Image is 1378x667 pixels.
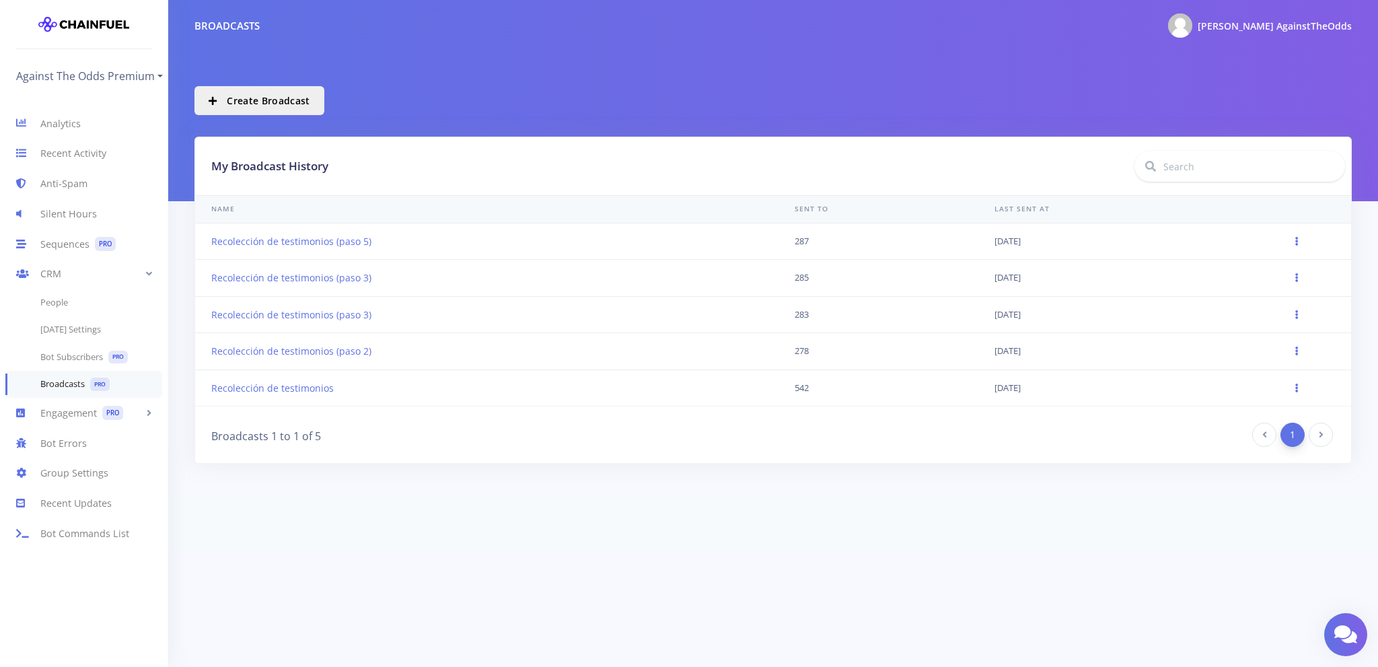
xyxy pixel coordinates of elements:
[211,157,1124,175] h3: My Broadcast History
[778,196,978,223] th: Sent To
[195,196,778,223] th: Name
[211,345,371,357] a: Recolección de testimonios (paso 2)
[778,260,978,297] td: 285
[778,296,978,333] td: 283
[211,235,371,248] a: Recolección de testimonios (paso 5)
[978,196,1243,223] th: Last Sent At
[778,223,978,260] td: 287
[227,94,310,107] span: Create Broadcast
[1198,20,1352,32] span: [PERSON_NAME] AgainstTheOdds
[778,333,978,370] td: 278
[1163,151,1345,182] input: Search
[102,406,123,420] span: PRO
[978,296,1243,333] td: [DATE]
[211,271,371,284] a: Recolección de testimonios (paso 3)
[1280,423,1305,447] a: 1
[108,351,128,364] span: PRO
[1157,11,1352,40] a: @David_AgainstTheOdds Photo [PERSON_NAME] AgainstTheOdds
[16,65,163,87] a: Against The Odds Premium
[978,223,1243,260] td: [DATE]
[1168,13,1192,38] img: @David_AgainstTheOdds Photo
[38,11,129,38] img: chainfuel-logo
[978,333,1243,370] td: [DATE]
[5,371,162,398] a: BroadcastsPRO
[194,86,324,115] button: Create Broadcast
[95,237,116,251] span: PRO
[211,308,371,321] a: Recolección de testimonios (paso 3)
[978,260,1243,297] td: [DATE]
[194,18,260,34] div: Broadcasts
[211,382,334,394] a: Recolección de testimonios
[90,378,110,391] span: PRO
[778,370,978,406] td: 542
[201,423,773,447] div: Broadcasts 1 to 1 of 5
[978,370,1243,406] td: [DATE]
